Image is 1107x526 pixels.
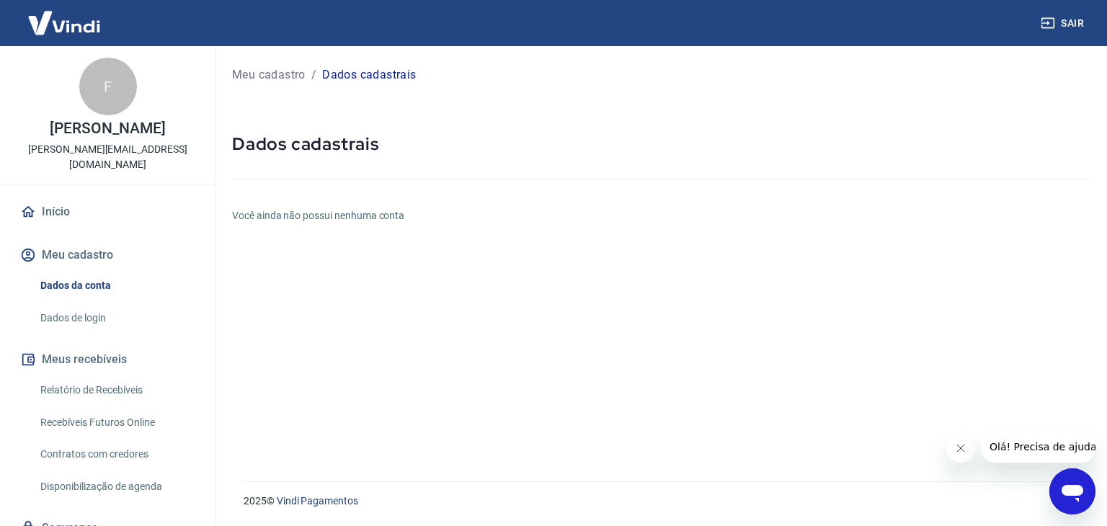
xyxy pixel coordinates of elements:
[1038,10,1090,37] button: Sair
[17,239,198,271] button: Meu cadastro
[946,434,975,463] iframe: Fechar mensagem
[1049,468,1095,514] iframe: Botão para abrir a janela de mensagens
[35,303,198,333] a: Dados de login
[17,196,198,228] a: Início
[981,431,1095,463] iframe: Mensagem da empresa
[79,58,137,115] div: F
[232,208,1090,223] h6: Você ainda não possui nenhuma conta
[277,495,358,507] a: Vindi Pagamentos
[35,271,198,300] a: Dados da conta
[17,344,198,375] button: Meus recebíveis
[35,440,198,469] a: Contratos com credores
[35,408,198,437] a: Recebíveis Futuros Online
[244,494,1072,509] p: 2025 ©
[50,121,165,136] p: [PERSON_NAME]
[311,66,316,84] p: /
[9,10,121,22] span: Olá! Precisa de ajuda?
[35,472,198,502] a: Disponibilização de agenda
[322,66,416,84] p: Dados cadastrais
[17,1,111,45] img: Vindi
[35,375,198,405] a: Relatório de Recebíveis
[12,142,204,172] p: [PERSON_NAME][EMAIL_ADDRESS][DOMAIN_NAME]
[232,66,306,84] a: Meu cadastro
[232,133,1090,156] h5: Dados cadastrais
